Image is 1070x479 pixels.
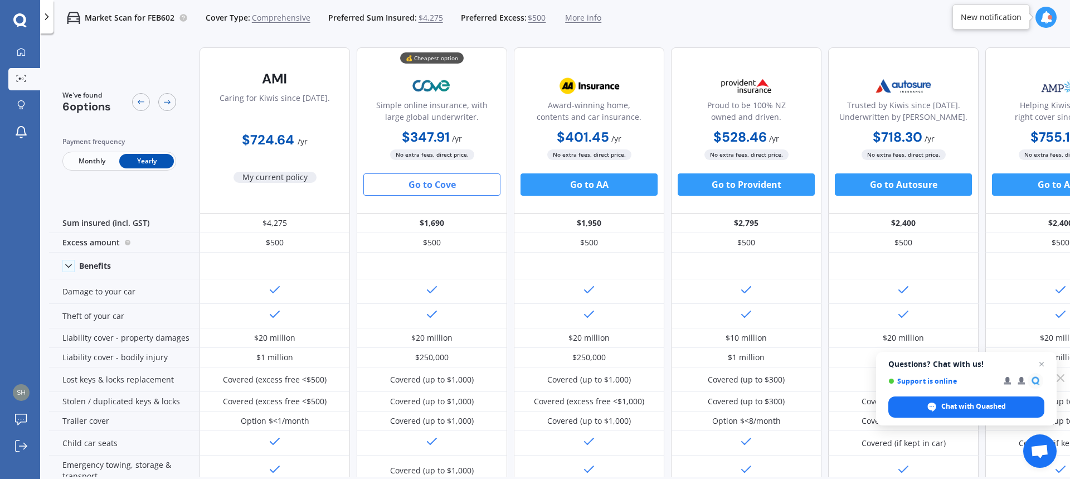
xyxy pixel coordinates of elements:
[390,415,474,427] div: Covered (up to $1,000)
[411,332,453,343] div: $20 million
[862,149,946,160] span: No extra fees, direct price.
[49,392,200,412] div: Stolen / duplicated keys & locks
[62,136,176,147] div: Payment frequency
[357,214,507,233] div: $1,690
[547,149,631,160] span: No extra fees, direct price.
[220,92,330,120] div: Caring for Kiwis since [DATE].
[862,396,945,407] div: Covered (up to $1,000)
[557,128,609,146] b: $401.45
[49,214,200,233] div: Sum insured (incl. GST)
[256,352,293,363] div: $1 million
[390,396,474,407] div: Covered (up to $1,000)
[704,149,789,160] span: No extra fees, direct price.
[49,431,200,456] div: Child car seats
[888,360,1044,369] span: Questions? Chat with us!
[925,133,935,144] span: / yr
[363,173,500,196] button: Go to Cove
[862,415,945,427] div: Covered (up to $1,000)
[552,72,626,100] img: AA.webp
[62,90,111,100] span: We've found
[547,374,631,385] div: Covered (up to $1,000)
[713,128,767,146] b: $528.46
[888,377,996,385] span: Support is online
[390,465,474,476] div: Covered (up to $1,000)
[883,332,924,343] div: $20 million
[85,12,174,23] p: Market Scan for FEB602
[838,99,969,127] div: Trusted by Kiwis since [DATE]. Underwritten by [PERSON_NAME].
[241,415,309,427] div: Option $<1/month
[400,52,464,64] div: 💰 Cheapest option
[862,438,946,449] div: Covered (if kept in car)
[49,233,200,253] div: Excess amount
[708,396,785,407] div: Covered (up to $300)
[528,12,546,23] span: $500
[726,332,767,343] div: $10 million
[678,173,815,196] button: Go to Provident
[234,172,317,183] span: My current policy
[680,99,812,127] div: Proud to be 100% NZ owned and driven.
[514,214,664,233] div: $1,950
[62,99,111,114] span: 6 options
[523,99,655,127] div: Award-winning home, contents and car insurance.
[568,332,610,343] div: $20 million
[328,12,417,23] span: Preferred Sum Insured:
[415,352,449,363] div: $250,000
[1023,434,1057,468] a: Open chat
[769,133,779,144] span: / yr
[223,374,327,385] div: Covered (excess free <$500)
[961,12,1022,23] div: New notification
[402,128,450,146] b: $347.91
[79,261,111,271] div: Benefits
[941,401,1006,412] span: Chat with Quashed
[49,367,200,392] div: Lost keys & locks replacement
[366,99,498,127] div: Simple online insurance, with large global underwriter.
[223,396,327,407] div: Covered (excess free <$500)
[565,12,601,23] span: More info
[671,214,821,233] div: $2,795
[238,65,312,93] img: AMI-text-1.webp
[395,72,469,100] img: Cove.webp
[461,12,527,23] span: Preferred Excess:
[49,279,200,304] div: Damage to your car
[390,149,474,160] span: No extra fees, direct price.
[452,133,462,144] span: / yr
[49,412,200,431] div: Trailer cover
[828,214,979,233] div: $2,400
[49,304,200,328] div: Theft of your car
[888,396,1044,418] span: Chat with Quashed
[611,133,621,144] span: / yr
[252,12,310,23] span: Comprehensive
[521,173,658,196] button: Go to AA
[49,328,200,348] div: Liability cover - property damages
[200,233,350,253] div: $500
[419,12,443,23] span: $4,275
[13,384,30,401] img: d9f2ef365d783bcd83d78ad36b1c890d
[708,374,785,385] div: Covered (up to $300)
[49,348,200,367] div: Liability cover - bodily injury
[671,233,821,253] div: $500
[534,396,644,407] div: Covered (excess free <$1,000)
[298,136,308,147] span: / yr
[119,154,174,168] span: Yearly
[514,233,664,253] div: $500
[572,352,606,363] div: $250,000
[67,11,80,25] img: car.f15378c7a67c060ca3f3.svg
[242,131,294,148] b: $724.64
[835,173,972,196] button: Go to Autosure
[728,352,765,363] div: $1 million
[357,233,507,253] div: $500
[873,128,922,146] b: $718.30
[828,233,979,253] div: $500
[712,415,781,427] div: Option $<8/month
[547,415,631,427] div: Covered (up to $1,000)
[200,214,350,233] div: $4,275
[206,12,250,23] span: Cover Type:
[709,72,783,100] img: Provident.png
[390,374,474,385] div: Covered (up to $1,000)
[254,332,295,343] div: $20 million
[65,154,119,168] span: Monthly
[867,72,940,100] img: Autosure.webp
